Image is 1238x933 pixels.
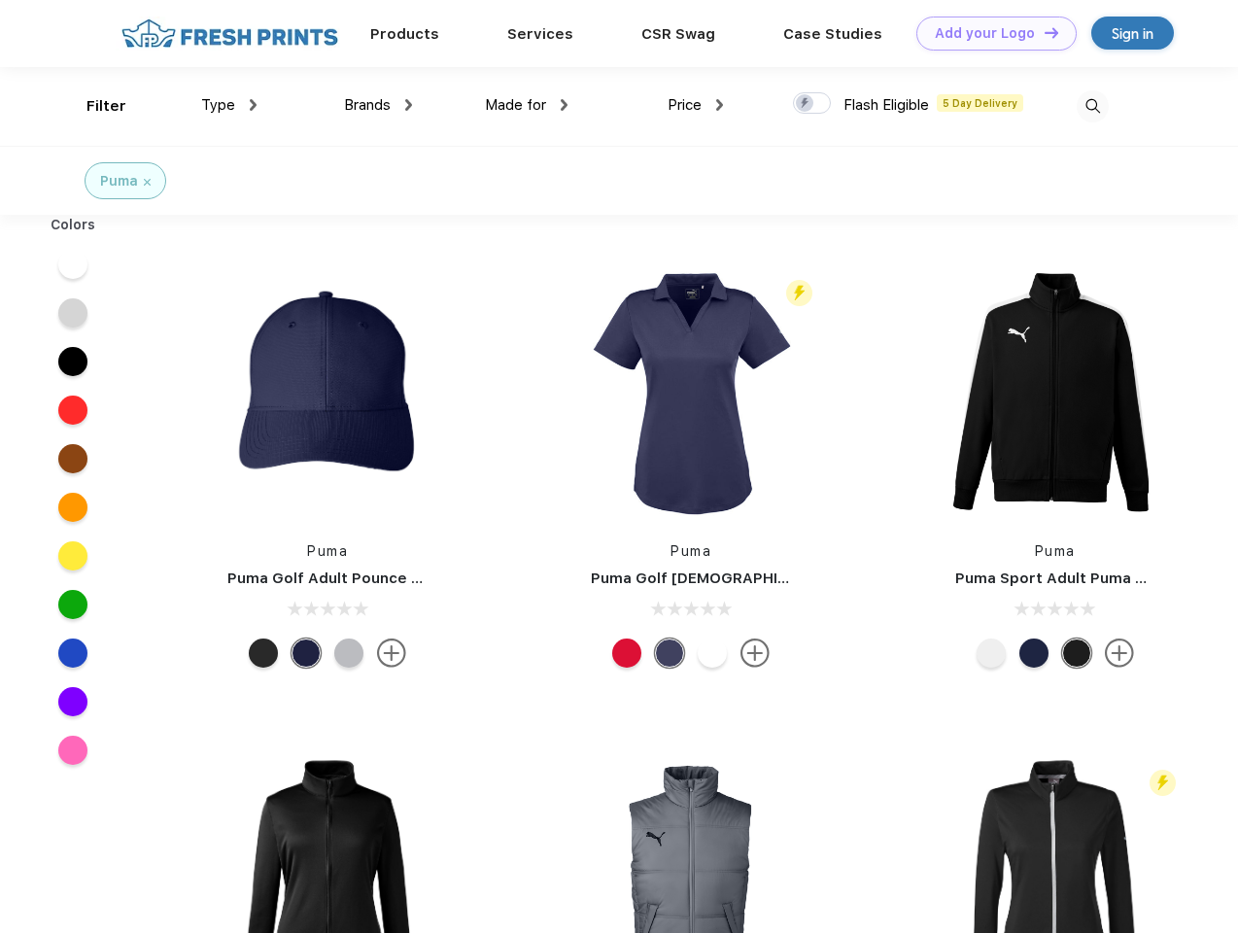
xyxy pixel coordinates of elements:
[668,96,702,114] span: Price
[1112,22,1153,45] div: Sign in
[562,263,820,522] img: func=resize&h=266
[937,94,1023,112] span: 5 Day Delivery
[641,25,715,43] a: CSR Swag
[1091,17,1174,50] a: Sign in
[1105,639,1134,668] img: more.svg
[740,639,770,668] img: more.svg
[405,99,412,111] img: dropdown.png
[561,99,567,111] img: dropdown.png
[671,543,711,559] a: Puma
[250,99,257,111] img: dropdown.png
[935,25,1035,42] div: Add your Logo
[1019,639,1049,668] div: Peacoat
[786,280,812,306] img: flash_active_toggle.svg
[344,96,391,114] span: Brands
[100,171,138,191] div: Puma
[1035,543,1076,559] a: Puma
[116,17,344,51] img: fo%20logo%202.webp
[698,639,727,668] div: Bright White
[1150,770,1176,796] img: flash_active_toggle.svg
[926,263,1185,522] img: func=resize&h=266
[1062,639,1091,668] div: Puma Black
[334,639,363,668] div: Quarry
[144,179,151,186] img: filter_cancel.svg
[485,96,546,114] span: Made for
[1077,90,1109,122] img: desktop_search.svg
[612,639,641,668] div: High Risk Red
[292,639,321,668] div: Peacoat
[227,570,525,587] a: Puma Golf Adult Pounce Adjustable Cap
[655,639,684,668] div: Peacoat
[201,96,235,114] span: Type
[307,543,348,559] a: Puma
[977,639,1006,668] div: White and Quiet Shade
[198,263,457,522] img: func=resize&h=266
[843,96,929,114] span: Flash Eligible
[716,99,723,111] img: dropdown.png
[507,25,573,43] a: Services
[86,95,126,118] div: Filter
[1045,27,1058,38] img: DT
[591,570,951,587] a: Puma Golf [DEMOGRAPHIC_DATA]' Icon Golf Polo
[377,639,406,668] img: more.svg
[249,639,278,668] div: Puma Black
[36,215,111,235] div: Colors
[370,25,439,43] a: Products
